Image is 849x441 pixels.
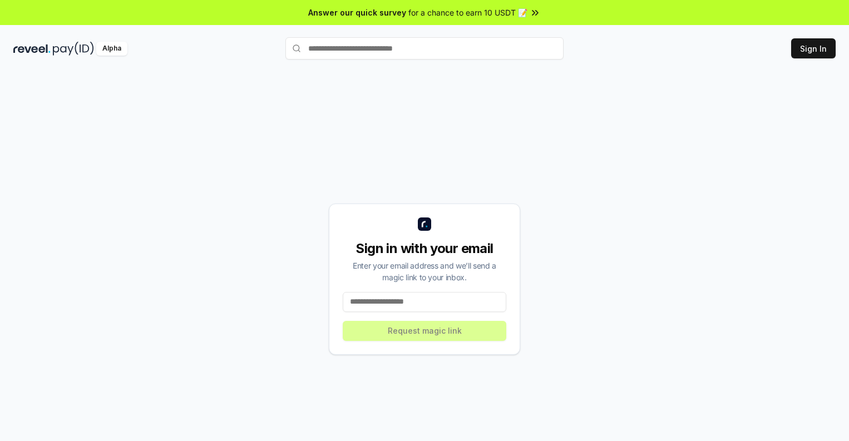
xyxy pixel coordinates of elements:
[418,217,431,231] img: logo_small
[408,7,527,18] span: for a chance to earn 10 USDT 📝
[343,240,506,257] div: Sign in with your email
[96,42,127,56] div: Alpha
[308,7,406,18] span: Answer our quick survey
[53,42,94,56] img: pay_id
[791,38,836,58] button: Sign In
[343,260,506,283] div: Enter your email address and we’ll send a magic link to your inbox.
[13,42,51,56] img: reveel_dark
